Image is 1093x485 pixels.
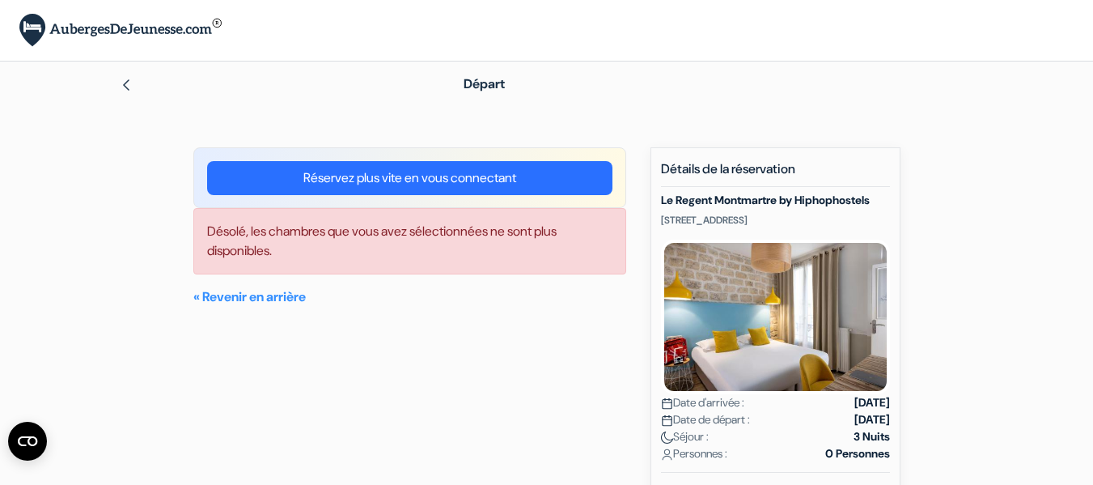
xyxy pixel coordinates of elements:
span: Départ [464,75,505,92]
strong: 3 Nuits [854,428,890,445]
img: calendar.svg [661,415,673,427]
img: left_arrow.svg [120,79,133,91]
span: Date d'arrivée : [661,394,744,411]
p: [STREET_ADDRESS] [661,214,890,227]
strong: [DATE] [854,394,890,411]
img: calendar.svg [661,398,673,410]
img: moon.svg [661,432,673,444]
a: Réservez plus vite en vous connectant [207,161,612,195]
button: Ouvrir le widget CMP [8,422,47,461]
a: « Revenir en arrière [193,288,306,305]
strong: [DATE] [854,411,890,428]
img: AubergesDeJeunesse.com [19,14,222,47]
img: user_icon.svg [661,449,673,461]
span: Personnes : [661,445,727,462]
span: Séjour : [661,428,709,445]
span: Date de départ : [661,411,750,428]
h5: Le Regent Montmartre by Hiphophostels [661,194,890,207]
h5: Détails de la réservation [661,161,890,187]
div: Désolé, les chambres que vous avez sélectionnées ne sont plus disponibles. [193,208,626,274]
strong: 0 Personnes [825,445,890,462]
